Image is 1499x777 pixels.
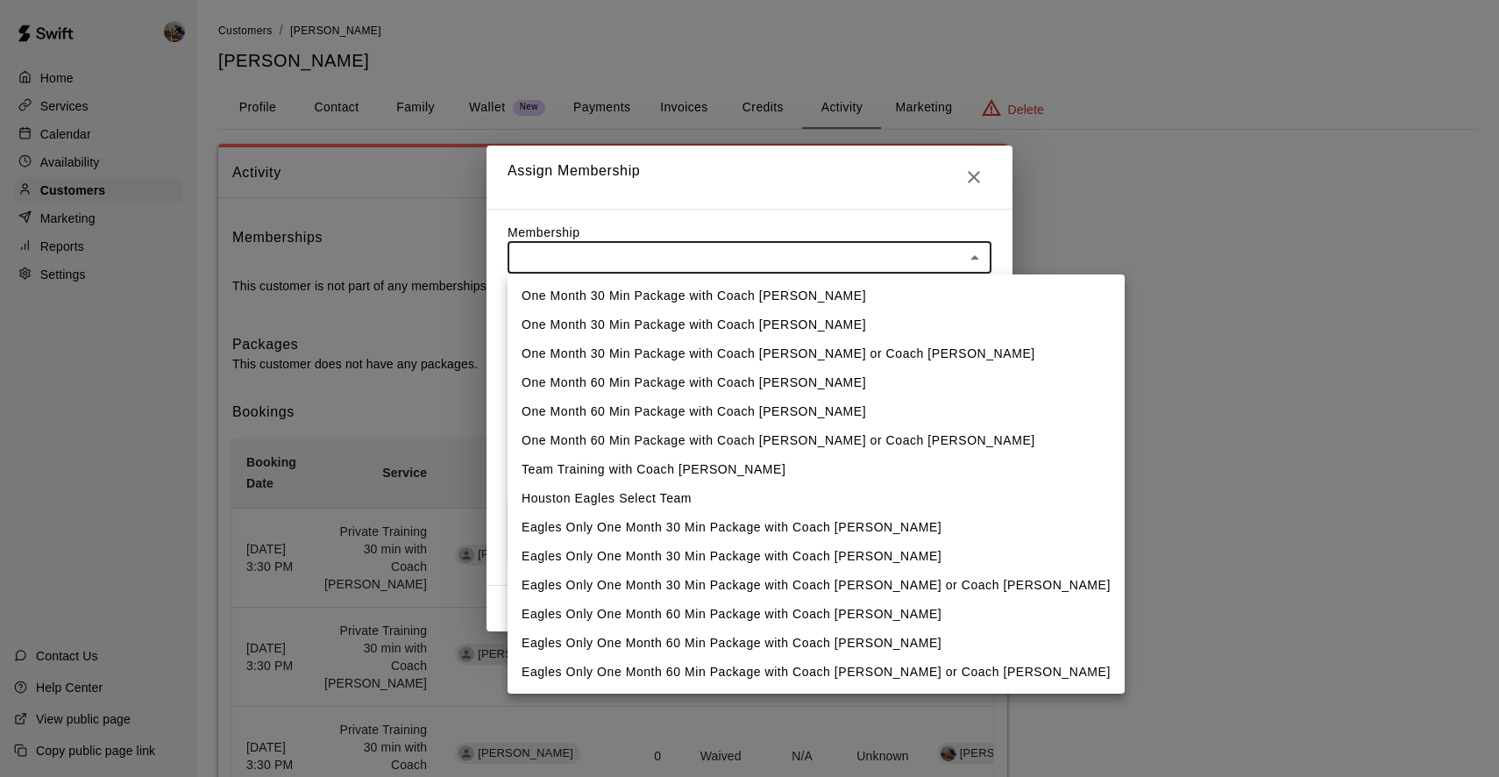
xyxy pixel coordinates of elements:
[508,600,1125,629] li: Eagles Only One Month 60 Min Package with Coach [PERSON_NAME]
[508,339,1125,368] li: One Month 30 Min Package with Coach [PERSON_NAME] or Coach [PERSON_NAME]
[508,513,1125,542] li: Eagles Only One Month 30 Min Package with Coach [PERSON_NAME]
[508,368,1125,397] li: One Month 60 Min Package with Coach [PERSON_NAME]
[508,658,1125,687] li: Eagles Only One Month 60 Min Package with Coach [PERSON_NAME] or Coach [PERSON_NAME]
[508,310,1125,339] li: One Month 30 Min Package with Coach [PERSON_NAME]
[508,629,1125,658] li: Eagles Only One Month 60 Min Package with Coach [PERSON_NAME]
[508,426,1125,455] li: One Month 60 Min Package with Coach [PERSON_NAME] or Coach [PERSON_NAME]
[508,282,1125,310] li: One Month 30 Min Package with Coach [PERSON_NAME]
[508,397,1125,426] li: One Month 60 Min Package with Coach [PERSON_NAME]
[508,455,1125,484] li: Team Training with Coach [PERSON_NAME]
[508,542,1125,571] li: Eagles Only One Month 30 Min Package with Coach [PERSON_NAME]
[508,571,1125,600] li: Eagles Only One Month 30 Min Package with Coach [PERSON_NAME] or Coach [PERSON_NAME]
[508,484,1125,513] li: Houston Eagles Select Team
